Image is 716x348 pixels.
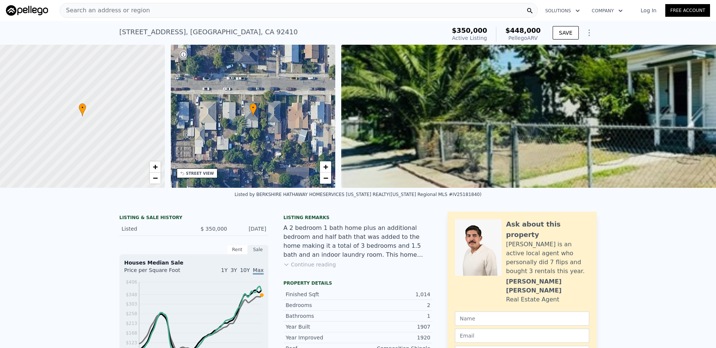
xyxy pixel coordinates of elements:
div: [STREET_ADDRESS] , [GEOGRAPHIC_DATA] , CA 92410 [119,27,298,37]
div: 1920 [358,334,430,341]
a: Zoom out [150,173,161,184]
div: Listed [122,225,188,232]
span: Active Listing [452,35,487,41]
div: Bathrooms [286,312,358,320]
div: LISTING & SALE HISTORY [119,215,268,222]
div: Listing remarks [283,215,433,221]
div: Listed by BERKSHIRE HATHAWAY HOMESERVICES [US_STATE] REALTY ([US_STATE] Regional MLS #IV25181840) [235,192,481,197]
a: Log In [632,7,665,14]
tspan: $258 [126,311,137,316]
span: $350,000 [452,26,487,34]
tspan: $168 [126,330,137,336]
tspan: $406 [126,279,137,285]
input: Name [455,311,589,326]
div: • [79,103,86,116]
tspan: $303 [126,301,137,307]
a: Zoom out [320,173,331,184]
div: • [249,103,257,116]
div: 1,014 [358,291,430,298]
div: A 2 bedroom 1 bath home plus an additional bedroom and half bath that was added to the home makin... [283,224,433,259]
a: Zoom in [320,161,331,173]
span: • [79,104,86,111]
span: Max [253,267,264,275]
input: Email [455,329,589,343]
div: Real Estate Agent [506,295,559,304]
span: Search an address or region [60,6,150,15]
div: Sale [248,245,268,254]
div: Year Built [286,323,358,330]
span: • [249,104,257,111]
div: Finished Sqft [286,291,358,298]
span: + [153,162,157,171]
div: Property details [283,280,433,286]
span: $ 350,000 [201,226,227,232]
tspan: $123 [126,340,137,345]
span: − [153,173,157,183]
button: Continue reading [283,261,336,268]
div: [DATE] [233,225,266,232]
tspan: $348 [126,292,137,297]
button: Solutions [539,4,586,18]
div: Ask about this property [506,219,589,240]
button: Company [586,4,629,18]
div: STREET VIEW [186,171,214,176]
div: Bedrooms [286,301,358,309]
button: Show Options [582,25,597,40]
div: 2 [358,301,430,309]
span: + [323,162,328,171]
span: 10Y [240,267,250,273]
span: 3Y [230,267,237,273]
div: Year Improved [286,334,358,341]
a: Zoom in [150,161,161,173]
div: Pellego ARV [505,34,541,42]
tspan: $213 [126,321,137,326]
span: 1Y [221,267,227,273]
span: − [323,173,328,183]
div: [PERSON_NAME] is an active local agent who personally did 7 flips and bought 3 rentals this year. [506,240,589,276]
a: Free Account [665,4,710,17]
div: 1 [358,312,430,320]
div: 1907 [358,323,430,330]
img: Pellego [6,5,48,16]
div: Rent [227,245,248,254]
button: SAVE [553,26,579,39]
div: Houses Median Sale [124,259,264,266]
div: [PERSON_NAME] [PERSON_NAME] [506,277,589,295]
span: $448,000 [505,26,541,34]
div: Price per Square Foot [124,266,194,278]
